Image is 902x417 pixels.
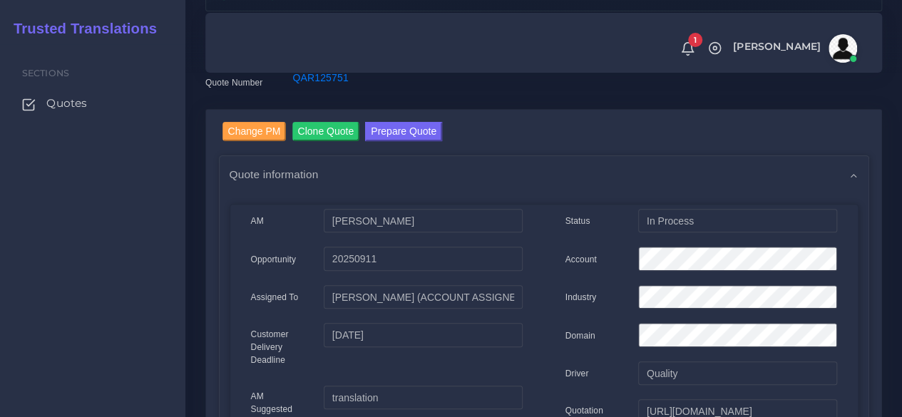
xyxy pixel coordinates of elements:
[292,122,360,141] input: Clone Quote
[688,33,702,47] span: 1
[251,215,264,227] label: AM
[565,367,589,380] label: Driver
[829,34,857,63] img: avatar
[11,88,175,118] a: Quotes
[4,20,157,37] h2: Trusted Translations
[22,68,69,78] span: Sections
[251,328,303,366] label: Customer Delivery Deadline
[205,76,262,89] label: Quote Number
[733,41,821,51] span: [PERSON_NAME]
[675,41,700,56] a: 1
[251,253,297,266] label: Opportunity
[365,122,442,145] a: Prepare Quote
[230,166,319,182] span: Quote information
[4,17,157,41] a: Trusted Translations
[324,285,522,309] input: pm
[565,329,595,342] label: Domain
[365,122,442,141] button: Prepare Quote
[222,122,287,141] input: Change PM
[565,253,597,266] label: Account
[565,291,597,304] label: Industry
[251,291,299,304] label: Assigned To
[292,72,348,83] a: QAR125751
[565,215,590,227] label: Status
[220,156,868,192] div: Quote information
[46,96,87,111] span: Quotes
[726,34,862,63] a: [PERSON_NAME]avatar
